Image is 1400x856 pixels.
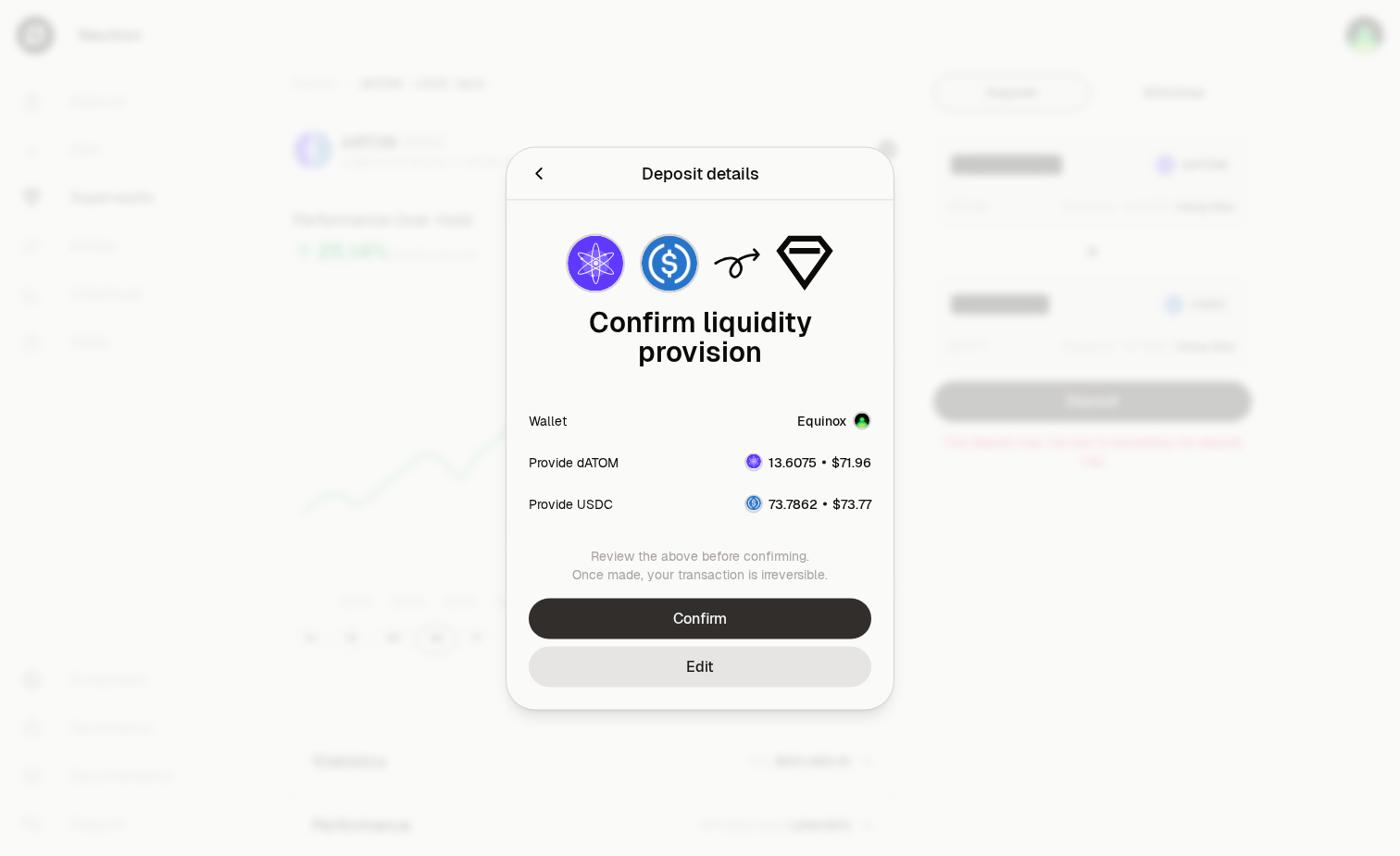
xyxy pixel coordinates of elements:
[529,411,567,429] div: Wallet
[642,235,697,291] img: USDC Logo
[746,454,761,469] img: dATOM Logo
[642,160,759,186] div: Deposit details
[855,413,869,428] img: Account Image
[529,494,613,513] div: Provide USDC
[797,411,871,429] button: EquinoxAccount Image
[529,160,549,186] button: Back
[529,307,871,366] div: Confirm liquidity provision
[529,453,619,471] div: Provide dATOM
[529,546,871,583] div: Review the above before confirming. Once made, your transaction is irreversible.
[529,646,871,687] button: Edit
[746,496,761,511] img: USDC Logo
[568,235,623,291] img: dATOM Logo
[797,411,847,429] div: Equinox
[529,598,871,639] button: Confirm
